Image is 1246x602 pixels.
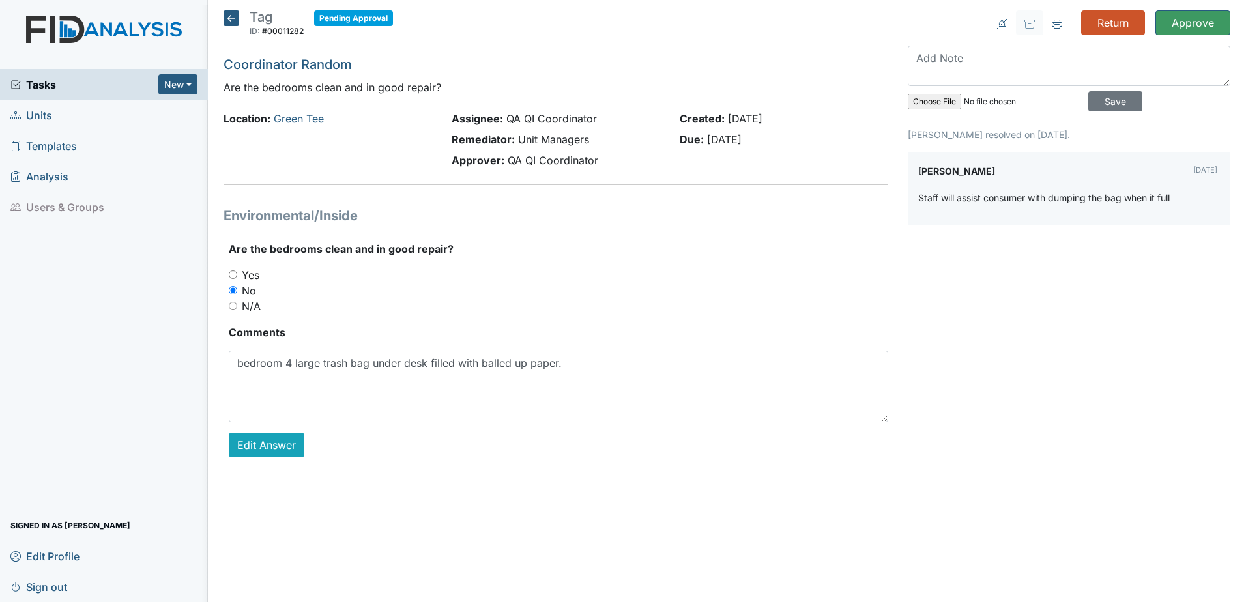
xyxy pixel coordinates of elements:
label: Yes [242,267,259,283]
span: Templates [10,136,77,156]
input: Approve [1155,10,1230,35]
span: QA QI Coordinator [508,154,598,167]
span: [DATE] [707,133,742,146]
strong: Comments [229,324,888,340]
strong: Location: [224,112,270,125]
p: Are the bedrooms clean and in good repair? [224,79,888,95]
span: QA QI Coordinator [506,112,597,125]
span: #00011282 [262,26,304,36]
span: [DATE] [728,112,762,125]
span: Edit Profile [10,546,80,566]
span: ID: [250,26,260,36]
strong: Assignee: [452,112,503,125]
h1: Environmental/Inside [224,206,888,225]
span: Unit Managers [518,133,589,146]
span: Signed in as [PERSON_NAME] [10,515,130,536]
a: Tasks [10,77,158,93]
a: Edit Answer [229,433,304,457]
span: Units [10,105,52,125]
strong: Remediator: [452,133,515,146]
span: Analysis [10,166,68,186]
input: Return [1081,10,1145,35]
input: N/A [229,302,237,310]
span: Sign out [10,577,67,597]
button: New [158,74,197,94]
textarea: bedroom 4 large trash bag under desk filled with balled up paper. [229,351,888,422]
label: N/A [242,298,261,314]
span: Pending Approval [314,10,393,26]
strong: Due: [680,133,704,146]
label: Are the bedrooms clean and in good repair? [229,241,454,257]
a: Coordinator Random [224,57,352,72]
label: No [242,283,256,298]
p: Staff will assist consumer with dumping the bag when it full [918,191,1170,205]
label: [PERSON_NAME] [918,162,995,180]
small: [DATE] [1193,165,1217,175]
strong: Created: [680,112,725,125]
input: Yes [229,270,237,279]
span: Tag [250,9,272,25]
a: Green Tee [274,112,324,125]
strong: Approver: [452,154,504,167]
input: Save [1088,91,1142,111]
p: [PERSON_NAME] resolved on [DATE]. [908,128,1230,141]
input: No [229,286,237,294]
